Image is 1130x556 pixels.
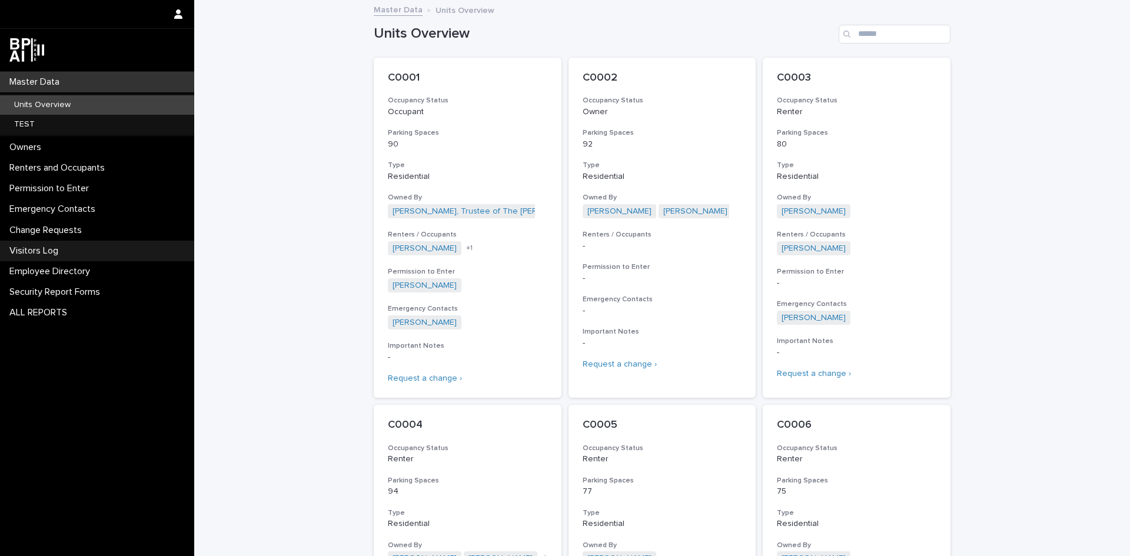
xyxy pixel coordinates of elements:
h3: Occupancy Status [777,96,936,105]
p: - [777,348,936,358]
h3: Parking Spaces [777,476,936,485]
p: Renter [583,454,742,464]
p: TEST [5,119,44,129]
h3: Type [583,161,742,170]
p: Renters and Occupants [5,162,114,174]
p: Units Overview [436,3,494,16]
h3: Parking Spaces [388,128,547,138]
a: C0003Occupancy StatusRenterParking Spaces80TypeResidentialOwned By[PERSON_NAME] Renters / Occupan... [763,58,950,398]
p: Security Report Forms [5,287,109,298]
a: [PERSON_NAME] [587,207,652,217]
p: C0002 [583,72,742,85]
h3: Owned By [583,541,742,550]
h3: Important Notes [777,337,936,346]
a: Master Data [374,2,423,16]
p: Residential [583,519,742,529]
p: 94 [388,487,547,497]
p: - [583,338,742,348]
p: Residential [583,172,742,182]
p: C0005 [583,419,742,432]
a: [PERSON_NAME] [393,318,457,328]
h3: Type [388,508,547,518]
h3: Occupancy Status [388,96,547,105]
h3: Occupancy Status [583,444,742,453]
h3: Emergency Contacts [583,295,742,304]
h3: Parking Spaces [388,476,547,485]
p: - [583,274,742,284]
a: [PERSON_NAME] [393,281,457,291]
p: Occupant [388,107,547,117]
p: - [583,241,742,251]
p: - [583,306,742,316]
h3: Type [583,508,742,518]
p: Residential [777,519,936,529]
p: Renter [777,454,936,464]
h3: Type [777,508,936,518]
p: 90 [388,139,547,149]
h3: Permission to Enter [583,262,742,272]
a: Request a change › [777,369,851,378]
a: [PERSON_NAME] [663,207,727,217]
p: C0001 [388,72,547,85]
input: Search [839,25,950,44]
img: dwgmcNfxSF6WIOOXiGgu [9,38,44,62]
h3: Occupancy Status [583,96,742,105]
p: ALL REPORTS [5,307,77,318]
a: [PERSON_NAME] [782,244,846,254]
h3: Occupancy Status [777,444,936,453]
h3: Renters / Occupants [583,230,742,239]
h3: Parking Spaces [583,128,742,138]
p: Employee Directory [5,266,99,277]
p: Master Data [5,76,69,88]
p: 80 [777,139,936,149]
p: C0003 [777,72,936,85]
a: Request a change › [388,374,462,382]
p: Permission to Enter [5,183,98,194]
h3: Owned By [777,193,936,202]
p: Residential [388,172,547,182]
a: C0001Occupancy StatusOccupantParking Spaces90TypeResidentialOwned By[PERSON_NAME], Trustee of The... [374,58,561,398]
p: 77 [583,487,742,497]
p: Renter [388,454,547,464]
p: Renter [777,107,936,117]
p: Change Requests [5,225,91,236]
h3: Important Notes [388,341,547,351]
span: + 1 [466,245,473,252]
h3: Emergency Contacts [777,299,936,309]
p: - [777,278,936,288]
h3: Type [777,161,936,170]
h3: Important Notes [583,327,742,337]
h3: Emergency Contacts [388,304,547,314]
p: 92 [583,139,742,149]
a: Request a change › [583,360,657,368]
p: Emergency Contacts [5,204,105,215]
a: [PERSON_NAME] [782,313,846,323]
h3: Occupancy Status [388,444,547,453]
a: C0002Occupancy StatusOwnerParking Spaces92TypeResidentialOwned By[PERSON_NAME] [PERSON_NAME] Rent... [569,58,756,398]
p: Owner [583,107,742,117]
h1: Units Overview [374,25,834,42]
a: [PERSON_NAME] [393,244,457,254]
h3: Owned By [777,541,936,550]
p: 75 [777,487,936,497]
a: [PERSON_NAME] [782,207,846,217]
h3: Permission to Enter [388,267,547,277]
h3: Parking Spaces [583,476,742,485]
p: - [388,352,547,362]
a: [PERSON_NAME], Trustee of The [PERSON_NAME] Revocable Trust dated [DATE] [393,207,700,217]
h3: Type [388,161,547,170]
p: Residential [777,172,936,182]
h3: Renters / Occupants [777,230,936,239]
h3: Owned By [388,541,547,550]
h3: Permission to Enter [777,267,936,277]
p: C0004 [388,419,547,432]
p: Units Overview [5,100,80,110]
h3: Owned By [388,193,547,202]
p: Owners [5,142,51,153]
h3: Parking Spaces [777,128,936,138]
p: Visitors Log [5,245,68,257]
h3: Owned By [583,193,742,202]
h3: Renters / Occupants [388,230,547,239]
p: C0006 [777,419,936,432]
